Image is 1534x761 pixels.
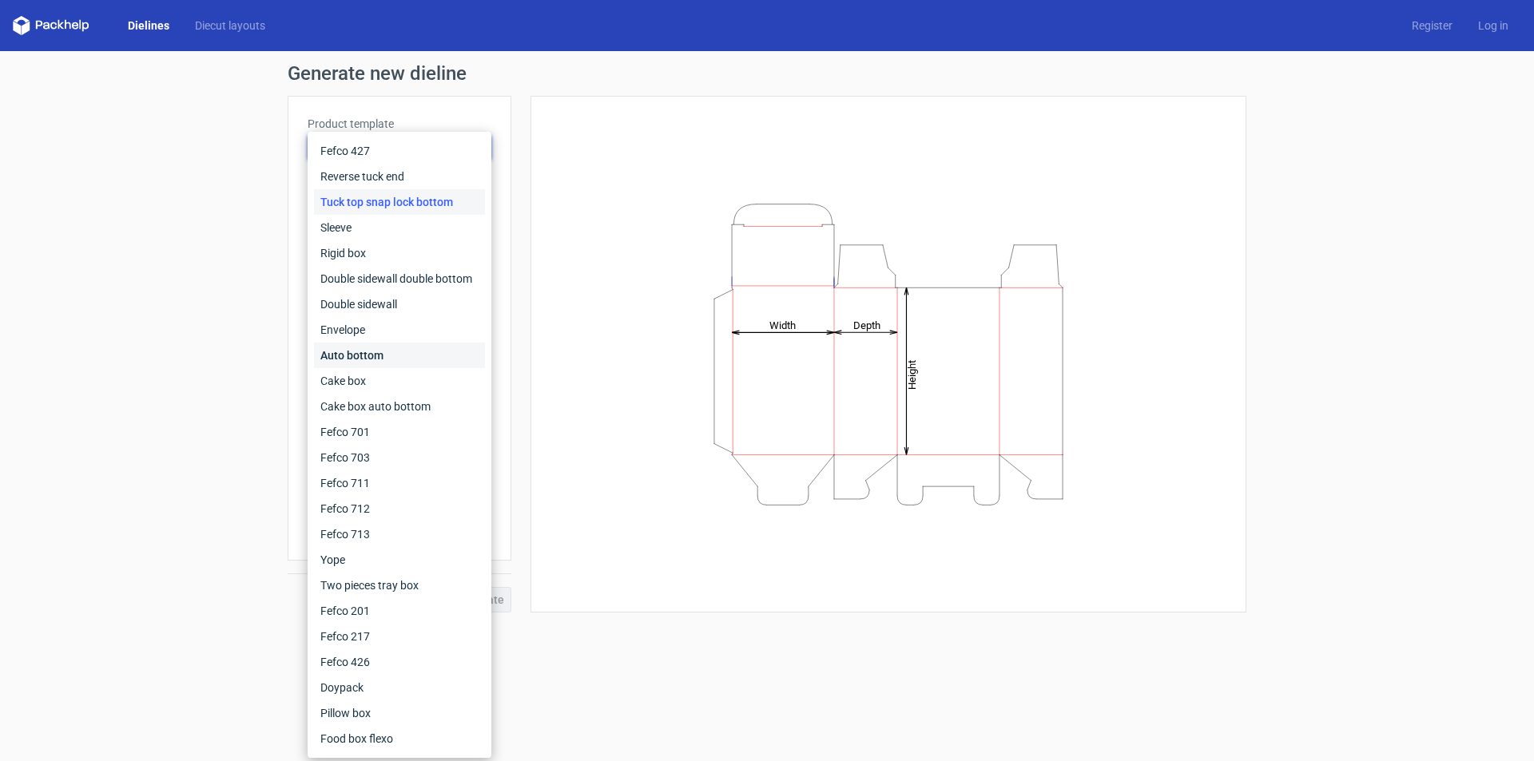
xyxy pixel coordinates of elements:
[182,18,278,34] a: Diecut layouts
[314,291,485,317] div: Double sidewall
[1399,18,1465,34] a: Register
[314,240,485,266] div: Rigid box
[314,419,485,445] div: Fefco 701
[314,445,485,470] div: Fefco 703
[314,496,485,521] div: Fefco 712
[769,319,796,331] tspan: Width
[314,164,485,189] div: Reverse tuck end
[115,18,182,34] a: Dielines
[314,547,485,573] div: Yope
[314,317,485,343] div: Envelope
[906,359,918,389] tspan: Height
[314,368,485,394] div: Cake box
[853,319,880,331] tspan: Depth
[288,64,1246,83] h1: Generate new dieline
[314,470,485,496] div: Fefco 711
[1465,18,1521,34] a: Log in
[314,675,485,700] div: Doypack
[314,215,485,240] div: Sleeve
[314,573,485,598] div: Two pieces tray box
[314,343,485,368] div: Auto bottom
[308,116,491,132] label: Product template
[314,189,485,215] div: Tuck top snap lock bottom
[314,138,485,164] div: Fefco 427
[314,598,485,624] div: Fefco 201
[314,726,485,751] div: Food box flexo
[314,521,485,547] div: Fefco 713
[314,700,485,726] div: Pillow box
[314,266,485,291] div: Double sidewall double bottom
[314,624,485,649] div: Fefco 217
[314,394,485,419] div: Cake box auto bottom
[314,649,485,675] div: Fefco 426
